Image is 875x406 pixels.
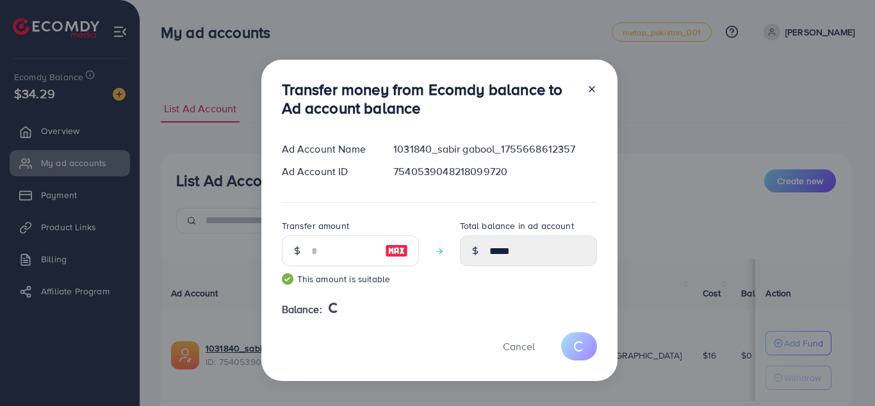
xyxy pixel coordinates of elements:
[272,164,384,179] div: Ad Account ID
[487,332,551,360] button: Cancel
[821,348,865,396] iframe: Chat
[503,339,535,353] span: Cancel
[383,142,607,156] div: 1031840_sabir gabool_1755668612357
[282,273,293,285] img: guide
[282,273,419,285] small: This amount is suitable
[460,219,574,232] label: Total balance in ad account
[282,80,577,117] h3: Transfer money from Ecomdy balance to Ad account balance
[385,243,408,258] img: image
[383,164,607,179] div: 7540539048218099720
[282,302,322,317] span: Balance:
[282,219,349,232] label: Transfer amount
[272,142,384,156] div: Ad Account Name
